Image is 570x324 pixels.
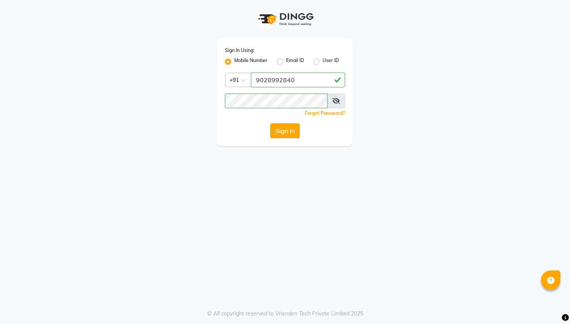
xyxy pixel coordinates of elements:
input: Username [225,94,328,108]
input: Username [251,73,345,87]
img: logo1.svg [254,8,316,31]
label: User ID [323,57,339,66]
label: Email ID [286,57,304,66]
button: Sign In [270,123,300,138]
label: Mobile Number [234,57,268,66]
label: Sign In Using: [225,47,254,54]
a: Forgot Password? [305,110,345,116]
